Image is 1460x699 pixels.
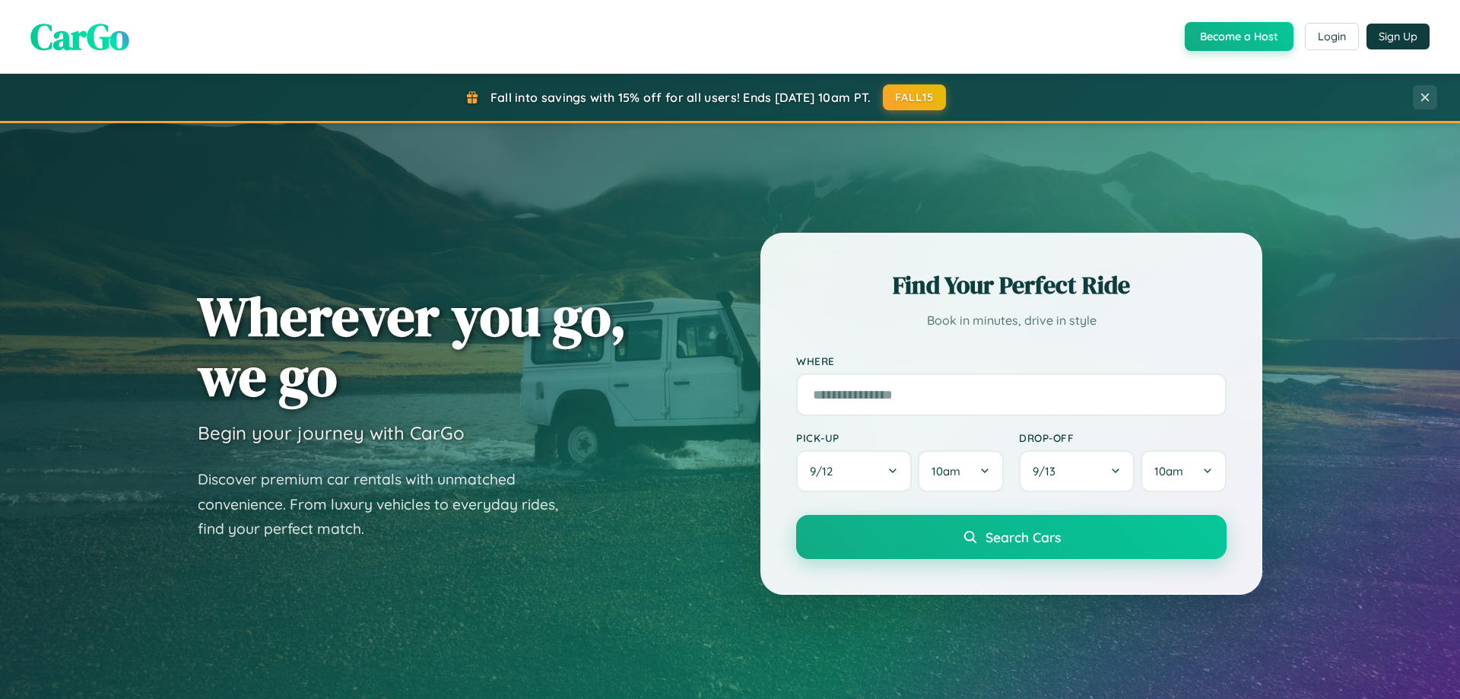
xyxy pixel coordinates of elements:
[1141,450,1227,492] button: 10am
[1019,450,1135,492] button: 9/13
[30,11,129,62] span: CarGo
[796,268,1227,302] h2: Find Your Perfect Ride
[1154,464,1183,478] span: 10am
[198,421,465,444] h3: Begin your journey with CarGo
[198,286,627,406] h1: Wherever you go, we go
[810,464,840,478] span: 9 / 12
[796,515,1227,559] button: Search Cars
[1305,23,1359,50] button: Login
[796,450,912,492] button: 9/12
[1366,24,1430,49] button: Sign Up
[796,310,1227,332] p: Book in minutes, drive in style
[796,354,1227,367] label: Where
[490,90,871,105] span: Fall into savings with 15% off for all users! Ends [DATE] 10am PT.
[796,431,1004,444] label: Pick-up
[198,467,578,542] p: Discover premium car rentals with unmatched convenience. From luxury vehicles to everyday rides, ...
[918,450,1004,492] button: 10am
[932,464,960,478] span: 10am
[985,529,1061,545] span: Search Cars
[1185,22,1293,51] button: Become a Host
[883,84,947,110] button: FALL15
[1033,464,1063,478] span: 9 / 13
[1019,431,1227,444] label: Drop-off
